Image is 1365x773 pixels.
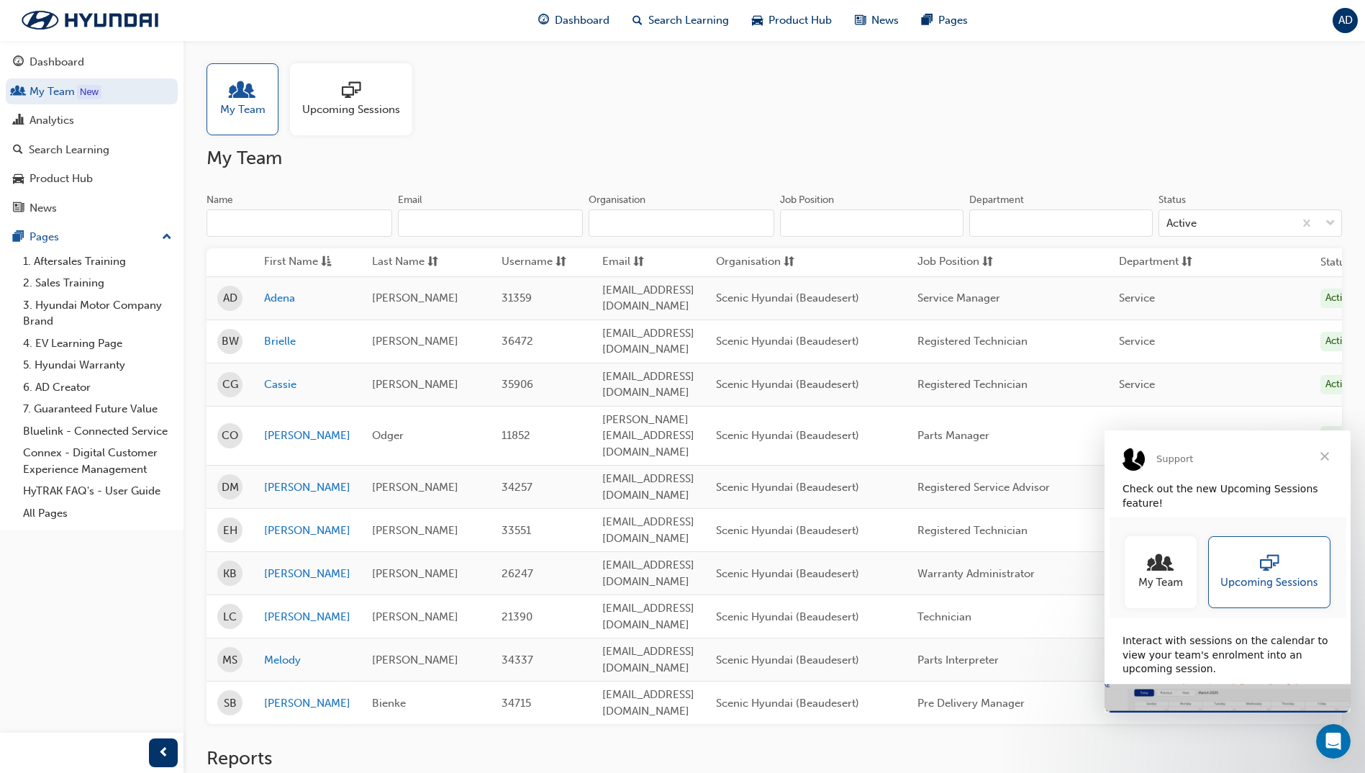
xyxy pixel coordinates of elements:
button: Departmentsorting-icon [1119,253,1198,271]
span: [PERSON_NAME] [372,654,458,666]
span: Service [1119,429,1155,442]
span: Department [1119,253,1179,271]
span: Username [502,253,553,271]
span: 21390 [502,610,532,623]
span: [EMAIL_ADDRESS][DOMAIN_NAME] [602,645,694,674]
a: 7. Guaranteed Future Value [17,398,178,420]
div: Name [207,193,233,207]
span: [EMAIL_ADDRESS][DOMAIN_NAME] [602,370,694,399]
span: Last Name [372,253,425,271]
span: sessionType_ONLINE_URL-icon [342,81,360,101]
span: guage-icon [538,12,549,30]
span: 34337 [502,654,533,666]
span: Scenic Hyundai (Beaudesert) [716,378,859,391]
span: 26247 [502,567,533,580]
button: First Nameasc-icon [264,253,343,271]
span: Dashboard [555,12,609,29]
a: search-iconSearch Learning [621,6,740,35]
a: All Pages [17,502,178,525]
a: car-iconProduct Hub [740,6,843,35]
span: car-icon [752,12,763,30]
div: Pages [30,229,59,245]
iframe: Intercom live chat [1316,724,1351,759]
span: car-icon [13,173,24,186]
span: Scenic Hyundai (Beaudesert) [716,610,859,623]
div: Analytics [30,112,74,129]
span: Pre Delivery Manager [917,697,1025,710]
span: down-icon [1325,214,1335,233]
div: Email [398,193,422,207]
span: news-icon [855,12,866,30]
a: Bluelink - Connected Service [17,420,178,443]
span: Service [1119,335,1155,348]
span: 31359 [502,291,532,304]
a: [PERSON_NAME] [264,479,350,496]
button: Pages [6,224,178,250]
span: Bienke [372,697,406,710]
a: pages-iconPages [910,6,979,35]
span: search-icon [13,144,23,157]
button: Organisationsorting-icon [716,253,795,271]
div: Search Learning [29,142,109,158]
div: Active [1320,426,1358,446]
span: Parts Manager [917,429,989,442]
span: sorting-icon [784,253,794,271]
a: 3. Hyundai Motor Company Brand [17,294,178,333]
span: Scenic Hyundai (Beaudesert) [716,429,859,442]
span: Service Manager [917,291,1000,304]
span: Odger [372,429,404,442]
a: 6. AD Creator [17,376,178,399]
span: News [871,12,899,29]
span: Registered Technician [917,524,1028,537]
a: [PERSON_NAME] [264,566,350,582]
span: 34257 [502,481,532,494]
button: Job Positionsorting-icon [917,253,997,271]
span: Parts Interpreter [917,654,999,666]
button: Usernamesorting-icon [502,253,581,271]
button: Last Namesorting-icon [372,253,451,271]
div: Active [1320,375,1358,394]
button: Emailsorting-icon [602,253,681,271]
span: [PERSON_NAME] [372,481,458,494]
h2: Reports [207,747,1342,770]
span: [EMAIL_ADDRESS][DOMAIN_NAME] [602,284,694,313]
span: LC [223,609,237,625]
input: Department [969,209,1153,237]
a: [PERSON_NAME] [264,695,350,712]
span: news-icon [13,202,24,215]
span: pages-icon [922,12,933,30]
span: Scenic Hyundai (Beaudesert) [716,481,859,494]
img: Trak [7,5,173,35]
div: Active [1320,289,1358,308]
span: [EMAIL_ADDRESS][DOMAIN_NAME] [602,515,694,545]
div: Dashboard [30,54,84,71]
span: chart-icon [13,114,24,127]
iframe: Intercom live chat message [1105,430,1351,713]
span: [EMAIL_ADDRESS][DOMAIN_NAME] [602,472,694,502]
a: Brielle [264,333,350,350]
span: First Name [264,253,318,271]
span: CO [222,428,238,444]
span: EH [223,523,237,539]
span: Email [602,253,630,271]
a: Connex - Digital Customer Experience Management [17,442,178,480]
span: prev-icon [158,744,169,762]
span: Registered Technician [917,378,1028,391]
a: [PERSON_NAME] [264,609,350,625]
span: sorting-icon [555,253,566,271]
span: [PERSON_NAME] [372,291,458,304]
span: [EMAIL_ADDRESS][DOMAIN_NAME] [602,688,694,718]
th: Status [1320,254,1351,271]
span: AD [223,290,237,307]
input: Name [207,209,392,237]
button: DashboardMy TeamAnalyticsSearch LearningProduct HubNews [6,46,178,224]
h2: My Team [207,147,1342,170]
span: 35906 [502,378,533,391]
span: Registered Service Advisor [917,481,1050,494]
span: CG [222,376,238,393]
span: sorting-icon [427,253,438,271]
